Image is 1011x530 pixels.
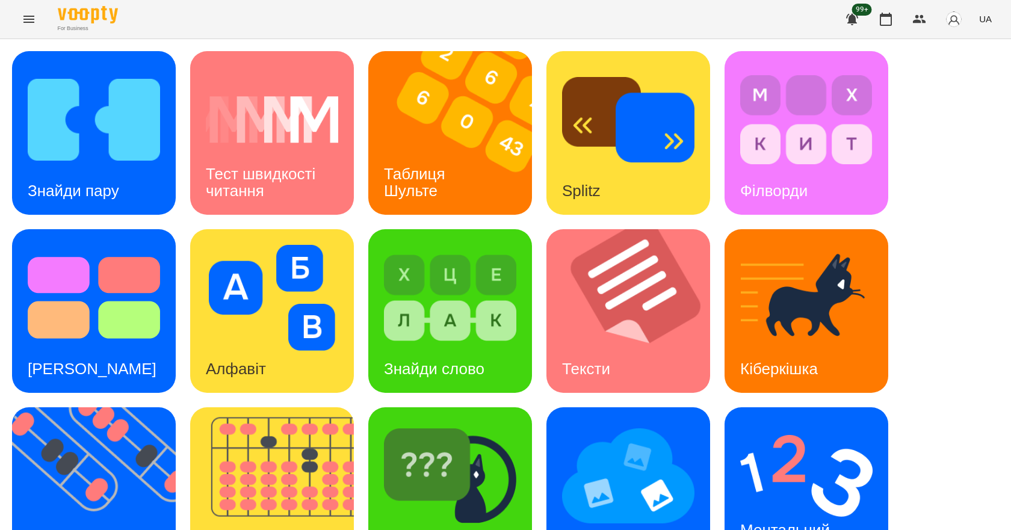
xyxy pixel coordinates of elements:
[740,360,818,378] h3: Кіберкішка
[12,229,176,393] a: Тест Струпа[PERSON_NAME]
[190,51,354,215] a: Тест швидкості читанняТест швидкості читання
[28,182,119,200] h3: Знайди пару
[546,51,710,215] a: SplitzSplitz
[206,360,266,378] h3: Алфавіт
[206,165,320,199] h3: Тест швидкості читання
[384,245,516,351] img: Знайди слово
[562,182,601,200] h3: Splitz
[725,229,888,393] a: КіберкішкаКіберкішка
[974,8,997,30] button: UA
[384,165,450,199] h3: Таблиця Шульте
[384,360,484,378] h3: Знайди слово
[58,6,118,23] img: Voopty Logo
[979,13,992,25] span: UA
[562,67,694,173] img: Splitz
[368,229,532,393] a: Знайди словоЗнайди слово
[562,360,610,378] h3: Тексти
[206,67,338,173] img: Тест швидкості читання
[945,11,962,28] img: avatar_s.png
[740,182,808,200] h3: Філворди
[740,245,873,351] img: Кіберкішка
[190,229,354,393] a: АлфавітАлфавіт
[28,67,160,173] img: Знайди пару
[852,4,872,16] span: 99+
[58,25,118,32] span: For Business
[28,360,156,378] h3: [PERSON_NAME]
[368,51,547,215] img: Таблиця Шульте
[725,51,888,215] a: ФілвордиФілворди
[28,245,160,351] img: Тест Струпа
[206,245,338,351] img: Алфавіт
[740,423,873,529] img: Ментальний рахунок
[562,423,694,529] img: Мнемотехніка
[384,423,516,529] img: Знайди Кіберкішку
[546,229,725,393] img: Тексти
[740,67,873,173] img: Філворди
[12,51,176,215] a: Знайди паруЗнайди пару
[546,229,710,393] a: ТекстиТексти
[368,51,532,215] a: Таблиця ШультеТаблиця Шульте
[14,5,43,34] button: Menu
